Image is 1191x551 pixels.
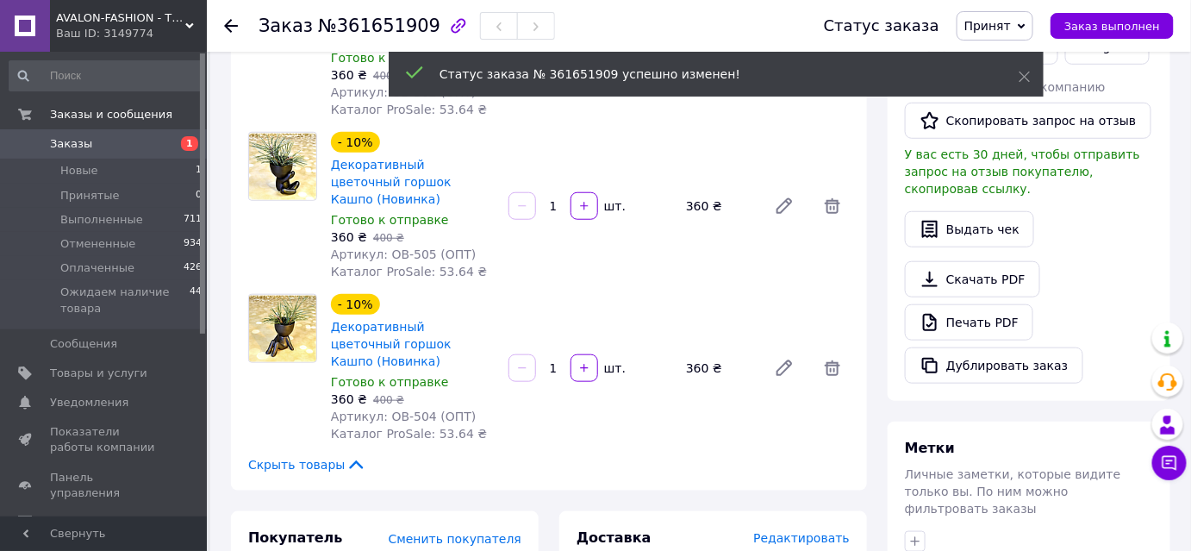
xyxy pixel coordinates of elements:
[50,395,128,410] span: Уведомления
[259,16,313,36] span: Заказ
[331,265,487,279] span: Каталог ProSale: 53.64 ₴
[331,213,449,227] span: Готово к отправке
[331,247,476,261] span: Артикул: OB-505 (ОПТ)
[389,532,521,546] span: Сменить покупателя
[600,360,627,377] div: шт.
[249,296,316,362] img: Декоративный цветочный горшок Кашпо (Новинка)
[60,188,120,203] span: Принятые
[824,17,939,34] div: Статус заказа
[331,132,380,153] div: - 10%
[50,366,147,381] span: Товары и услуги
[815,351,850,385] span: Удалить
[600,197,627,215] div: шт.
[190,285,202,316] span: 44
[331,320,452,368] a: Декоративный цветочный горшок Кашпо (Новинка)
[331,51,449,65] span: Готово к отправке
[50,107,172,122] span: Заказы и сообщения
[60,236,135,252] span: Отмененные
[224,17,238,34] div: Вернуться назад
[905,103,1151,139] button: Скопировать запрос на отзыв
[50,136,92,152] span: Заказы
[248,456,366,473] span: Скрыть товары
[331,410,476,423] span: Артикул: OB-504 (ОПТ)
[60,163,98,178] span: Новые
[964,19,1011,33] span: Принят
[1152,446,1187,480] button: Чат с покупателем
[331,294,380,315] div: - 10%
[196,163,202,178] span: 1
[331,427,487,441] span: Каталог ProSale: 53.64 ₴
[248,529,342,546] span: Покупатель
[331,158,452,206] a: Декоративный цветочный горшок Кашпо (Новинка)
[905,348,1083,384] button: Дублировать заказ
[56,26,207,41] div: Ваш ID: 3149774
[184,212,202,228] span: 711
[249,134,316,200] img: Декоративный цветочный горшок Кашпо (Новинка)
[331,392,367,406] span: 360 ₴
[184,236,202,252] span: 934
[60,285,190,316] span: Ожидаем наличие товара
[373,70,404,82] span: 400 ₴
[373,232,404,244] span: 400 ₴
[196,188,202,203] span: 0
[1051,13,1174,39] button: Заказ выполнен
[331,375,449,389] span: Готово к отправке
[60,260,134,276] span: Оплаченные
[440,66,976,83] div: Статус заказа № 361651909 успешно изменен!
[679,194,760,218] div: 360 ₴
[331,85,476,99] span: Артикул: OB-502 (ОПТ)
[905,211,1034,247] button: Выдать чек
[1064,20,1160,33] span: Заказ выполнен
[181,136,198,151] span: 1
[905,304,1033,341] a: Печать PDF
[56,10,185,26] span: AVALON-FASHION - ТІЛЬКИ КОРИСНИЙ ШОПІНГ !
[905,80,1106,94] span: Запрос на отзыв про компанию
[905,440,955,456] span: Метки
[753,531,850,545] span: Редактировать
[767,189,801,223] a: Редактировать
[679,356,760,380] div: 360 ₴
[331,230,367,244] span: 360 ₴
[905,467,1121,516] span: Личные заметки, которые видите только вы. По ним можно фильтровать заказы
[50,336,117,352] span: Сообщения
[9,60,203,91] input: Поиск
[767,351,801,385] a: Редактировать
[905,147,1140,196] span: У вас есть 30 дней, чтобы отправить запрос на отзыв покупателю, скопировав ссылку.
[577,529,652,546] span: Доставка
[50,515,96,530] span: Отзывы
[50,470,159,501] span: Панель управления
[373,394,404,406] span: 400 ₴
[815,189,850,223] span: Удалить
[318,16,440,36] span: №361651909
[331,103,487,116] span: Каталог ProSale: 53.64 ₴
[905,261,1040,297] a: Скачать PDF
[50,424,159,455] span: Показатели работы компании
[60,212,143,228] span: Выполненные
[331,68,367,82] span: 360 ₴
[184,260,202,276] span: 426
